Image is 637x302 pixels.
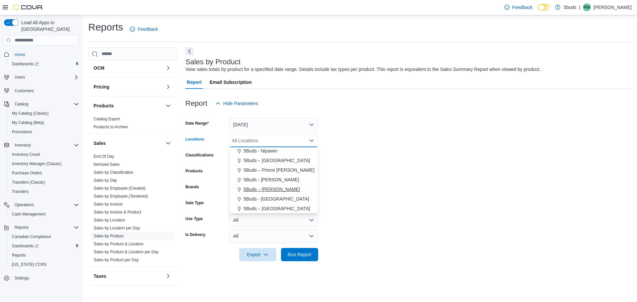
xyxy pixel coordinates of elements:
[94,102,163,109] button: Products
[9,151,43,158] a: Inventory Count
[229,229,318,243] button: All
[138,26,158,32] span: Feedback
[164,139,172,147] button: Sales
[9,233,79,241] span: Canadian Compliance
[12,161,62,166] span: Inventory Manager (Classic)
[579,3,580,11] p: |
[185,216,203,221] label: Use Type
[9,188,31,196] a: Transfers
[185,47,193,55] button: Next
[12,170,42,176] span: Purchase Orders
[15,225,29,230] span: Reports
[185,200,204,206] label: Sale Type
[7,109,82,118] button: My Catalog (Classic)
[1,86,82,95] button: Customers
[9,251,29,259] a: Reports
[1,99,82,109] button: Catalog
[12,274,79,282] span: Settings
[244,148,277,154] span: 5Buds - Nipawin
[4,47,79,300] nav: Complex example
[12,87,79,95] span: Customers
[244,196,309,202] span: 5Buds - [GEOGRAPHIC_DATA]
[94,217,125,223] span: Sales by Location
[94,124,128,130] span: Products to Archive
[1,50,82,59] button: Home
[9,169,45,177] a: Purchase Orders
[94,242,144,246] a: Sales by Product & Location
[164,83,172,91] button: Pricing
[281,248,318,261] button: Run Report
[229,213,318,227] button: All
[7,251,82,260] button: Reports
[512,4,532,11] span: Feedback
[12,73,28,81] button: Users
[9,251,79,259] span: Reports
[15,275,29,281] span: Settings
[15,143,31,148] span: Inventory
[12,262,46,267] span: [US_STATE] CCRS
[94,162,120,167] span: Itemized Sales
[12,189,29,194] span: Transfers
[564,3,576,11] p: 5buds
[1,73,82,82] button: Users
[15,75,25,80] span: Users
[502,1,535,14] a: Feedback
[94,154,114,159] a: End Of Day
[223,100,258,107] span: Hide Parameters
[583,3,591,11] div: Ryan White
[229,98,318,213] div: Choose from the following options
[9,233,54,241] a: Canadian Compliance
[7,159,82,168] button: Inventory Manager (Classic)
[7,118,82,127] button: My Catalog (Beta)
[12,223,79,231] span: Reports
[584,3,590,11] span: RW
[12,243,38,249] span: Dashboards
[94,102,114,109] h3: Products
[19,19,79,32] span: Load All Apps in [GEOGRAPHIC_DATA]
[94,210,141,214] a: Sales by Invoice & Product
[7,210,82,219] button: Cash Management
[15,52,25,57] span: Home
[94,202,122,207] a: Sales by Invoice
[185,99,207,107] h3: Report
[94,117,120,121] a: Catalog Export
[12,100,31,108] button: Catalog
[94,194,148,199] span: Sales by Employee (Tendered)
[12,234,51,239] span: Canadian Compliance
[244,157,310,164] span: 5Buds – [GEOGRAPHIC_DATA]
[94,140,163,147] button: Sales
[12,180,45,185] span: Transfers (Classic)
[12,141,79,149] span: Inventory
[94,140,106,147] h3: Sales
[185,121,209,126] label: Date Range
[229,185,318,194] button: 5Buds – [PERSON_NAME]
[94,84,109,90] h3: Pricing
[88,115,177,134] div: Products
[88,21,123,34] h1: Reports
[12,129,32,135] span: Promotions
[94,84,163,90] button: Pricing
[7,150,82,159] button: Inventory Count
[210,76,252,89] span: Email Subscription
[1,273,82,283] button: Settings
[229,156,318,165] button: 5Buds – [GEOGRAPHIC_DATA]
[12,201,79,209] span: Operations
[12,61,38,67] span: Dashboards
[94,234,124,238] a: Sales by Product
[9,128,35,136] a: Promotions
[594,3,632,11] p: [PERSON_NAME]
[9,60,41,68] a: Dashboards
[94,65,163,71] button: OCM
[244,176,299,183] span: 5Buds - [PERSON_NAME]
[538,4,552,11] input: Dark Mode
[185,66,540,73] div: View sales totals by product for a specified date range. Details include tax types per product. T...
[9,242,41,250] a: Dashboards
[94,258,139,262] a: Sales by Product per Day
[94,225,140,231] span: Sales by Location per Day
